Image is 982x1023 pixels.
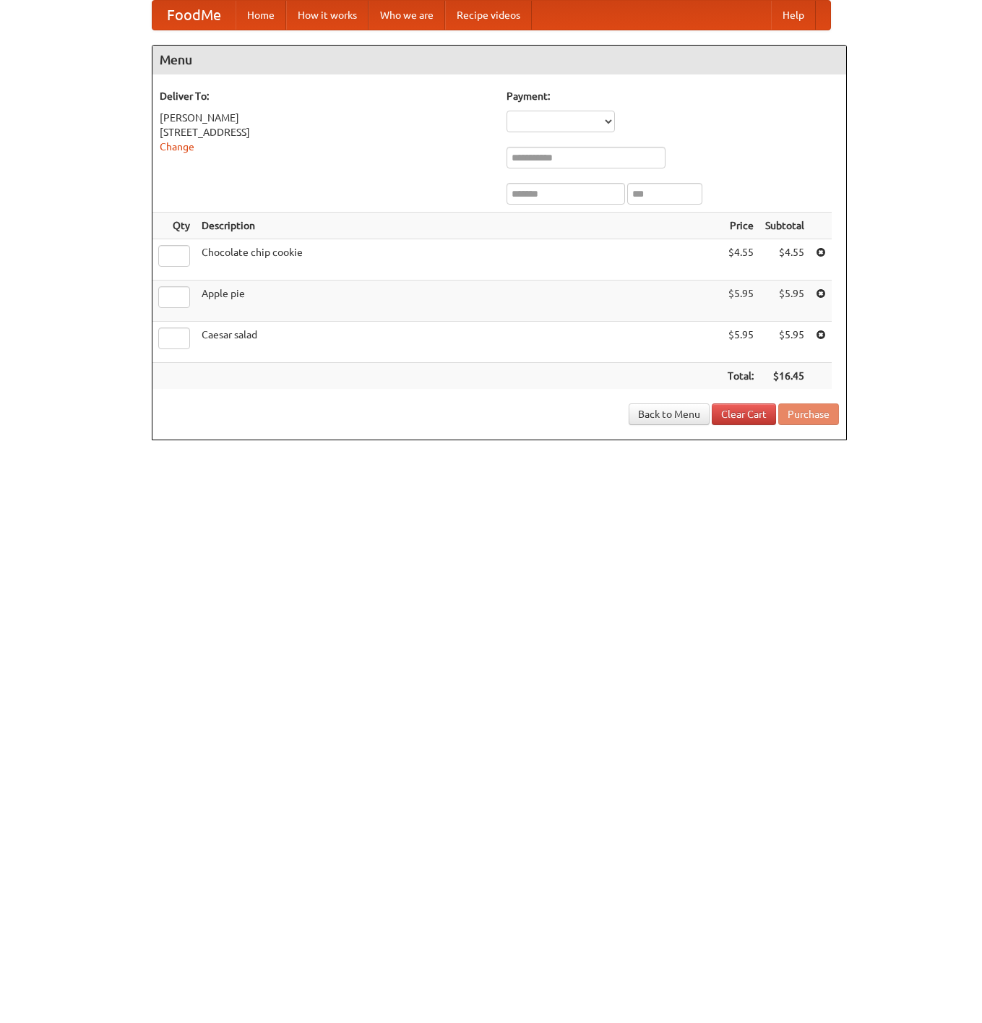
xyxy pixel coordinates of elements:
[771,1,816,30] a: Help
[196,239,722,281] td: Chocolate chip cookie
[286,1,369,30] a: How it works
[722,239,759,281] td: $4.55
[722,281,759,322] td: $5.95
[722,363,759,390] th: Total:
[196,322,722,363] td: Caesar salad
[160,125,492,140] div: [STREET_ADDRESS]
[759,363,810,390] th: $16.45
[160,111,492,125] div: [PERSON_NAME]
[445,1,532,30] a: Recipe videos
[152,46,846,74] h4: Menu
[160,89,492,103] h5: Deliver To:
[152,213,196,239] th: Qty
[778,403,839,425] button: Purchase
[722,213,759,239] th: Price
[196,213,722,239] th: Description
[152,1,236,30] a: FoodMe
[236,1,286,30] a: Home
[759,322,810,363] td: $5.95
[722,322,759,363] td: $5.95
[759,239,810,281] td: $4.55
[369,1,445,30] a: Who we are
[160,141,194,153] a: Change
[507,89,839,103] h5: Payment:
[712,403,776,425] a: Clear Cart
[759,281,810,322] td: $5.95
[196,281,722,322] td: Apple pie
[629,403,710,425] a: Back to Menu
[759,213,810,239] th: Subtotal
